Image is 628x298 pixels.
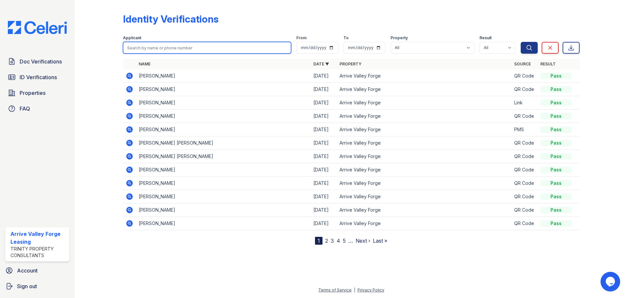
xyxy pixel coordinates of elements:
[337,177,512,190] td: Arrive Valley Forge
[136,123,311,136] td: [PERSON_NAME]
[512,110,538,123] td: QR Code
[20,73,57,81] span: ID Verifications
[540,126,572,133] div: Pass
[311,203,337,217] td: [DATE]
[356,237,370,244] a: Next ›
[540,180,572,186] div: Pass
[5,55,69,68] a: Doc Verifications
[136,150,311,163] td: [PERSON_NAME] [PERSON_NAME]
[311,83,337,96] td: [DATE]
[512,217,538,230] td: QR Code
[514,61,531,66] a: Source
[136,217,311,230] td: [PERSON_NAME]
[311,69,337,83] td: [DATE]
[311,150,337,163] td: [DATE]
[3,280,72,293] a: Sign out
[343,237,346,244] a: 5
[311,96,337,110] td: [DATE]
[337,237,340,244] a: 4
[17,282,37,290] span: Sign out
[337,136,512,150] td: Arrive Valley Forge
[512,190,538,203] td: QR Code
[373,237,387,244] a: Last »
[5,71,69,84] a: ID Verifications
[136,69,311,83] td: [PERSON_NAME]
[512,69,538,83] td: QR Code
[337,203,512,217] td: Arrive Valley Forge
[540,99,572,106] div: Pass
[311,123,337,136] td: [DATE]
[540,73,572,79] div: Pass
[3,264,72,277] a: Account
[343,35,349,41] label: To
[337,150,512,163] td: Arrive Valley Forge
[5,102,69,115] a: FAQ
[136,136,311,150] td: [PERSON_NAME] [PERSON_NAME]
[136,203,311,217] td: [PERSON_NAME]
[331,237,334,244] a: 3
[136,177,311,190] td: [PERSON_NAME]
[17,267,38,274] span: Account
[337,217,512,230] td: Arrive Valley Forge
[540,86,572,93] div: Pass
[512,177,538,190] td: QR Code
[512,150,538,163] td: QR Code
[10,246,67,259] div: Trinity Property Consultants
[540,113,572,119] div: Pass
[10,230,67,246] div: Arrive Valley Forge Leasing
[20,58,62,65] span: Doc Verifications
[139,61,150,66] a: Name
[337,110,512,123] td: Arrive Valley Forge
[512,163,538,177] td: QR Code
[512,83,538,96] td: QR Code
[480,35,492,41] label: Result
[337,190,512,203] td: Arrive Valley Forge
[313,61,329,66] a: Date ▼
[136,190,311,203] td: [PERSON_NAME]
[123,42,291,54] input: Search by name or phone number
[315,237,323,245] div: 1
[512,136,538,150] td: QR Code
[123,13,218,25] div: Identity Verifications
[136,96,311,110] td: [PERSON_NAME]
[311,110,337,123] td: [DATE]
[20,89,45,97] span: Properties
[311,163,337,177] td: [DATE]
[337,163,512,177] td: Arrive Valley Forge
[348,237,353,245] span: …
[340,61,361,66] a: Property
[311,136,337,150] td: [DATE]
[540,207,572,213] div: Pass
[136,110,311,123] td: [PERSON_NAME]
[136,163,311,177] td: [PERSON_NAME]
[540,140,572,146] div: Pass
[20,105,30,113] span: FAQ
[123,35,141,41] label: Applicant
[337,83,512,96] td: Arrive Valley Forge
[540,153,572,160] div: Pass
[337,69,512,83] td: Arrive Valley Forge
[5,86,69,99] a: Properties
[311,190,337,203] td: [DATE]
[136,83,311,96] td: [PERSON_NAME]
[601,272,621,291] iframe: chat widget
[311,177,337,190] td: [DATE]
[540,61,556,66] a: Result
[512,123,538,136] td: PMS
[311,217,337,230] td: [DATE]
[318,288,352,292] a: Terms of Service
[296,35,306,41] label: From
[391,35,408,41] label: Property
[354,288,355,292] div: |
[337,96,512,110] td: Arrive Valley Forge
[337,123,512,136] td: Arrive Valley Forge
[512,96,538,110] td: Link
[540,193,572,200] div: Pass
[3,21,72,34] img: CE_Logo_Blue-a8612792a0a2168367f1c8372b55b34899dd931a85d93a1a3d3e32e68fde9ad4.png
[325,237,328,244] a: 2
[540,220,572,227] div: Pass
[540,167,572,173] div: Pass
[358,288,384,292] a: Privacy Policy
[512,203,538,217] td: QR Code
